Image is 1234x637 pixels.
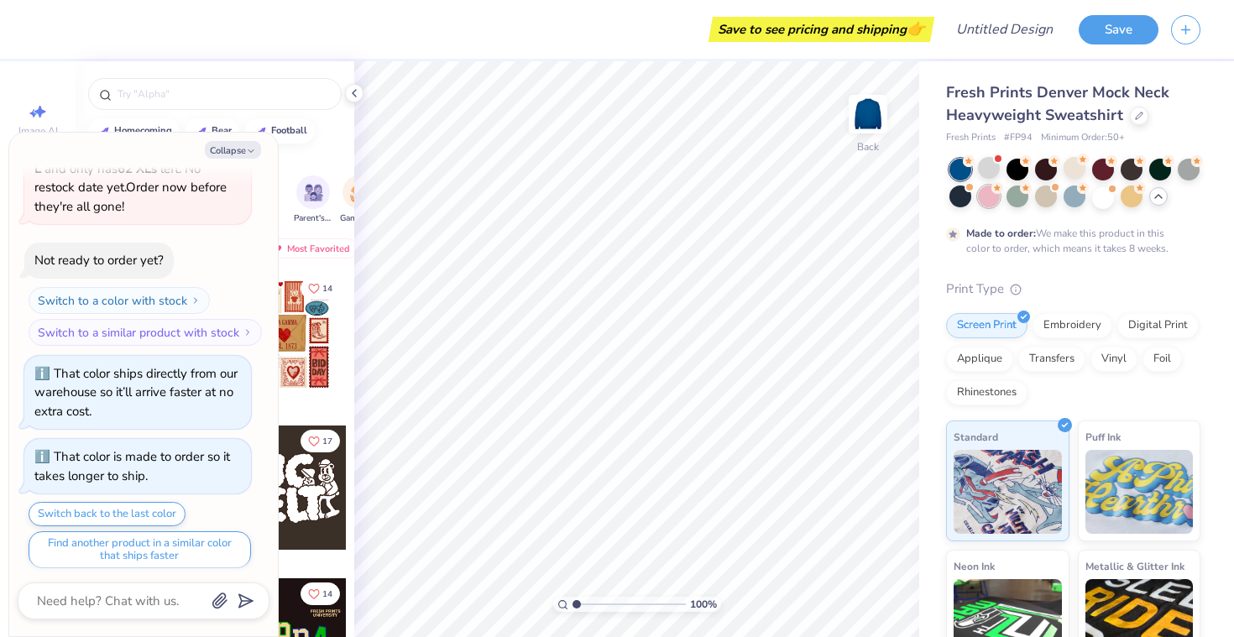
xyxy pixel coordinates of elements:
div: We make this product in this color to order, which means it takes 8 weeks. [966,226,1173,256]
button: filter button [294,175,332,225]
button: Find another product in a similar color that ships faster [29,531,251,568]
span: Parent's Weekend [294,212,332,225]
button: Collapse [205,141,261,159]
div: Most Favorited [263,238,358,258]
img: Switch to a similar product with stock [243,327,253,337]
span: Fresh Prints Denver Mock Neck Heavyweight Sweatshirt [946,82,1169,125]
span: Metallic & Glitter Ink [1085,557,1184,575]
img: Standard [954,450,1062,534]
span: Puff Ink [1085,428,1121,446]
button: homecoming [88,118,180,144]
img: Puff Ink [1085,450,1194,534]
button: filter button [340,175,379,225]
div: football [271,126,307,135]
img: Game Day Image [350,183,369,202]
button: Like [301,277,340,300]
div: bear [212,126,232,135]
strong: Made to order: [966,227,1036,240]
div: Embroidery [1033,313,1112,338]
div: filter for Game Day [340,175,379,225]
span: 14 [322,285,332,293]
div: Vinyl [1090,347,1137,372]
div: That color is made to order so it takes longer to ship. [34,448,230,484]
img: trend_line.gif [254,126,268,136]
img: trend_line.gif [97,126,111,136]
span: Neon Ink [954,557,995,575]
img: trend_line.gif [195,126,208,136]
div: Not ready to order yet? [34,252,164,269]
input: Untitled Design [943,13,1066,46]
div: filter for Parent's Weekend [294,175,332,225]
button: Like [301,430,340,452]
button: football [245,118,315,144]
strong: 62 XLs [118,160,157,177]
span: Standard [954,428,998,446]
input: Try "Alpha" [116,86,331,102]
div: Print Type [946,279,1200,299]
div: Back [857,139,879,154]
div: That color ships directly from our warehouse so it’ll arrive faster at no extra cost. [34,365,238,420]
span: 100 % [690,597,717,612]
span: 14 [322,590,332,598]
img: Back [851,97,885,131]
span: 17 [322,437,332,446]
span: 👉 [907,18,925,39]
span: # FP94 [1004,131,1033,145]
span: Image AI [18,124,58,138]
div: Screen Print [946,313,1027,338]
button: Switch to a color with stock [29,287,210,314]
button: Switch to a similar product with stock [29,319,262,346]
img: Parent's Weekend Image [304,183,323,202]
img: Switch to a color with stock [191,295,201,305]
div: Applique [946,347,1013,372]
span: Fresh Prints [946,131,996,145]
button: Switch back to the last color [29,502,186,526]
button: bear [186,118,239,144]
span: Game Day [340,212,379,225]
strong: sold out in S, M and L [34,141,231,177]
div: Transfers [1018,347,1085,372]
div: Digital Print [1117,313,1199,338]
div: Rhinestones [946,380,1027,405]
button: Like [301,582,340,605]
button: Save [1079,15,1158,44]
div: Save to see pricing and shipping [713,17,930,42]
span: Minimum Order: 50 + [1041,131,1125,145]
span: This color is and only has left . No restock date yet. Order now before they're all gone! [34,141,231,215]
div: homecoming [114,126,172,135]
div: Foil [1142,347,1182,372]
